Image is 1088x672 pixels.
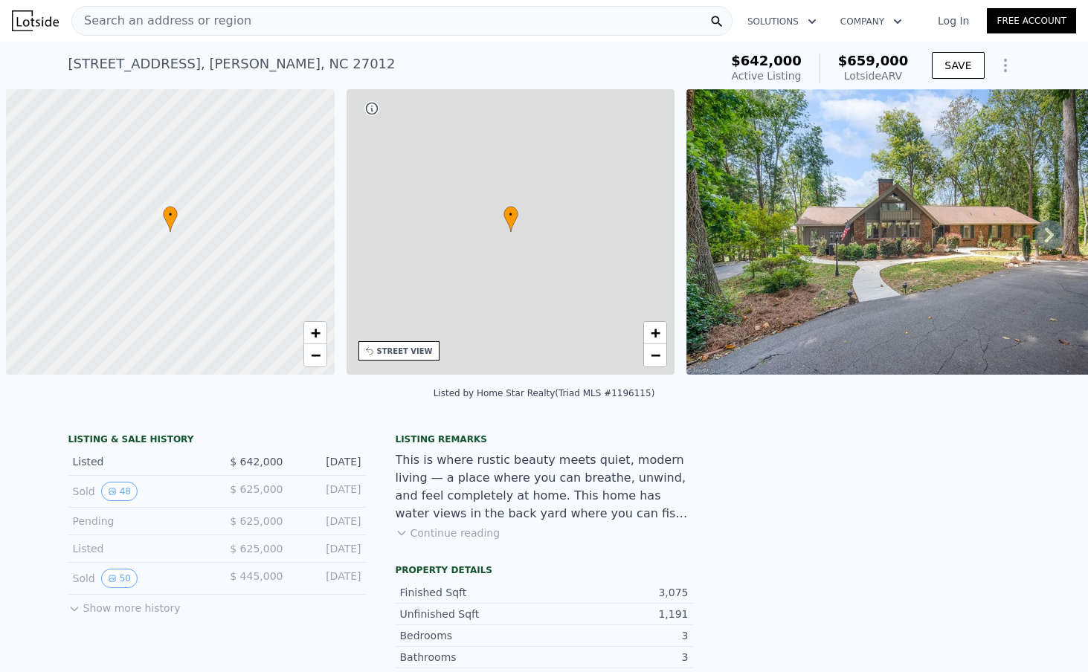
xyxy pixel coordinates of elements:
[987,8,1076,33] a: Free Account
[68,595,181,616] button: Show more history
[544,607,689,621] div: 1,191
[396,526,500,540] button: Continue reading
[400,585,544,600] div: Finished Sqft
[828,8,914,35] button: Company
[991,51,1020,80] button: Show Options
[295,454,361,469] div: [DATE]
[73,454,205,469] div: Listed
[295,482,361,501] div: [DATE]
[230,483,283,495] span: $ 625,000
[377,346,433,357] div: STREET VIEW
[400,607,544,621] div: Unfinished Sqft
[230,543,283,555] span: $ 625,000
[400,628,544,643] div: Bedrooms
[230,456,283,468] span: $ 642,000
[68,433,366,448] div: LISTING & SALE HISTORY
[295,514,361,529] div: [DATE]
[503,208,518,222] span: •
[230,570,283,582] span: $ 445,000
[101,569,138,588] button: View historical data
[735,8,828,35] button: Solutions
[163,208,178,222] span: •
[838,53,909,68] span: $659,000
[731,53,802,68] span: $642,000
[644,322,666,344] a: Zoom in
[544,650,689,665] div: 3
[68,54,396,74] div: [STREET_ADDRESS] , [PERSON_NAME] , NC 27012
[644,344,666,366] a: Zoom out
[651,346,660,364] span: −
[920,13,987,28] a: Log In
[73,541,205,556] div: Listed
[434,388,655,398] div: Listed by Home Star Realty (Triad MLS #1196115)
[310,346,320,364] span: −
[503,206,518,232] div: •
[310,323,320,342] span: +
[163,206,178,232] div: •
[396,564,693,576] div: Property details
[651,323,660,342] span: +
[932,52,984,79] button: SAVE
[295,541,361,556] div: [DATE]
[396,451,693,523] div: This is where rustic beauty meets quiet, modern living — a place where you can breathe, unwind, a...
[304,344,326,366] a: Zoom out
[12,10,59,31] img: Lotside
[732,70,802,82] span: Active Listing
[73,514,205,529] div: Pending
[73,569,205,588] div: Sold
[544,585,689,600] div: 3,075
[304,322,326,344] a: Zoom in
[544,628,689,643] div: 3
[230,515,283,527] span: $ 625,000
[101,482,138,501] button: View historical data
[396,433,693,445] div: Listing remarks
[295,569,361,588] div: [DATE]
[72,12,251,30] span: Search an address or region
[73,482,205,501] div: Sold
[838,68,909,83] div: Lotside ARV
[400,650,544,665] div: Bathrooms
